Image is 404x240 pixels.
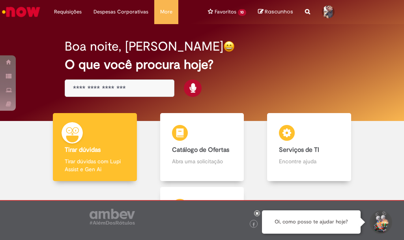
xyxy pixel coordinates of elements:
img: happy-face.png [223,41,235,52]
span: Despesas Corporativas [94,8,148,16]
span: 10 [238,9,246,16]
a: No momento, sua lista de rascunhos tem 0 Itens [258,8,293,15]
img: ServiceNow [1,4,41,20]
img: logo_footer_facebook.png [252,223,256,227]
p: Abra uma solicitação [172,157,232,165]
span: Favoritos [215,8,236,16]
h2: O que você procura hoje? [65,58,339,72]
img: logo_footer_ambev_rotulo_gray.png [90,209,135,225]
p: Encontre ajuda [279,157,339,165]
div: Oi, como posso te ajudar hoje? [262,210,361,234]
button: Iniciar Conversa de Suporte [368,210,392,234]
h2: Boa noite, [PERSON_NAME] [65,40,223,53]
span: More [160,8,172,16]
b: Catálogo de Ofertas [172,146,229,154]
span: Rascunhos [265,8,293,15]
a: Tirar dúvidas Tirar dúvidas com Lupi Assist e Gen Ai [41,113,148,181]
span: Requisições [54,8,82,16]
a: Serviços de TI Encontre ajuda [256,113,363,181]
a: Catálogo de Ofertas Abra uma solicitação [148,113,255,181]
p: Tirar dúvidas com Lupi Assist e Gen Ai [65,157,125,173]
b: Tirar dúvidas [65,146,101,154]
b: Serviços de TI [279,146,319,154]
